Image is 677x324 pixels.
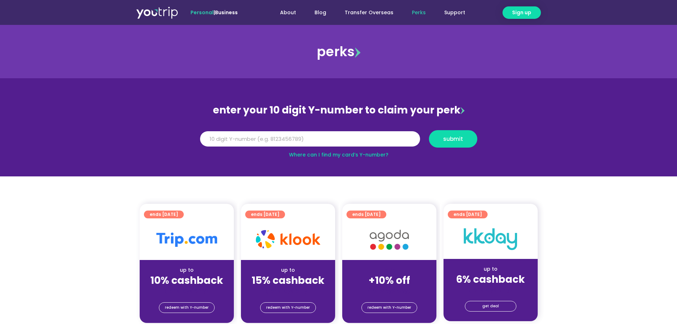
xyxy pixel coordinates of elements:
span: ends [DATE] [251,211,279,218]
span: ends [DATE] [453,211,482,218]
input: 10 digit Y-number (e.g. 8123456789) [200,131,420,147]
a: ends [DATE] [346,211,386,218]
strong: 6% cashback [456,272,525,286]
a: ends [DATE] [245,211,285,218]
a: redeem with Y-number [361,302,417,313]
a: get deal [465,301,516,312]
span: Sign up [512,9,531,16]
span: submit [443,136,463,142]
div: enter your 10 digit Y-number to claim your perk [197,101,481,119]
strong: +10% off [369,273,410,287]
a: redeem with Y-number [260,302,316,313]
div: up to [247,266,329,274]
a: About [271,6,305,19]
a: Sign up [503,6,541,19]
span: Personal [190,9,214,16]
a: Transfer Overseas [335,6,403,19]
span: redeem with Y-number [266,303,310,313]
a: Blog [305,6,335,19]
span: get deal [482,301,499,311]
strong: 15% cashback [252,273,324,287]
div: (for stays only) [449,286,532,293]
div: (for stays only) [247,287,329,294]
nav: Menu [257,6,474,19]
span: | [190,9,238,16]
a: Support [435,6,474,19]
form: Y Number [200,130,477,153]
a: Where can I find my card’s Y-number? [289,151,388,158]
span: ends [DATE] [150,211,178,218]
span: ends [DATE] [352,211,381,218]
button: submit [429,130,477,148]
a: redeem with Y-number [159,302,215,313]
div: (for stays only) [348,287,431,294]
a: Business [215,9,238,16]
span: redeem with Y-number [165,303,209,313]
a: Perks [403,6,435,19]
div: (for stays only) [145,287,228,294]
a: ends [DATE] [448,211,488,218]
div: up to [145,266,228,274]
span: up to [383,266,396,273]
span: redeem with Y-number [367,303,411,313]
div: up to [449,265,532,273]
a: ends [DATE] [144,211,184,218]
strong: 10% cashback [150,273,223,287]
